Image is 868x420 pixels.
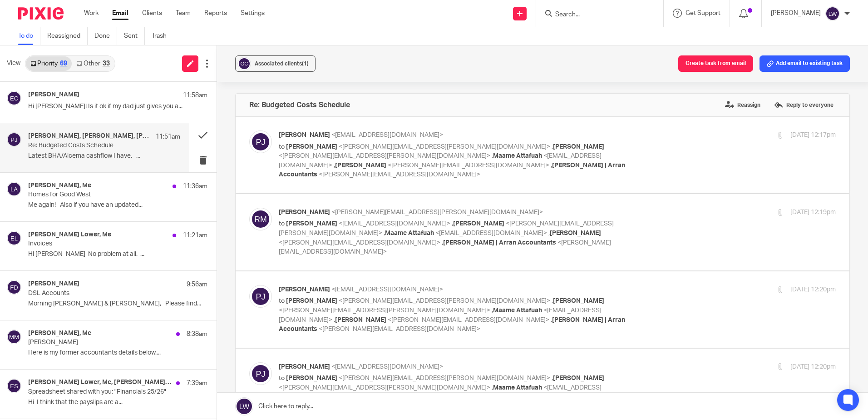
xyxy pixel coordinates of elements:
[28,240,172,248] p: Invoices
[28,330,91,337] h4: [PERSON_NAME], Me
[279,240,440,246] span: <[PERSON_NAME][EMAIL_ADDRESS][DOMAIN_NAME]>
[551,317,552,323] span: ,
[335,162,386,169] span: [PERSON_NAME]
[18,27,40,45] a: To do
[7,260,108,306] img: inbox
[790,362,836,372] p: [DATE] 12:20pm
[385,230,434,236] span: Maame Attafuah
[183,231,207,240] p: 11:21am
[331,364,443,370] span: <[EMAIL_ADDRESS][DOMAIN_NAME]>
[279,220,285,227] span: to
[552,144,553,150] span: ,
[790,208,836,217] p: [DATE] 12:19pm
[452,220,453,227] span: ,
[28,399,207,406] p: Hi I think that the payslips are a...
[771,9,821,18] p: [PERSON_NAME]
[279,375,285,381] span: to
[7,231,21,245] img: svg%3E
[7,197,107,204] span: Business and Finance Manager
[7,182,21,196] img: svg%3E
[772,98,836,112] label: Reply to everyone
[47,27,88,45] a: Reassigned
[825,6,840,21] img: svg%3E
[28,339,172,346] p: [PERSON_NAME]
[28,132,151,140] h4: [PERSON_NAME], [PERSON_NAME], [PERSON_NAME]
[7,132,21,147] img: svg%3E
[28,231,111,239] h4: [PERSON_NAME] Lower, Me
[492,153,493,159] span: ,
[28,379,172,386] h4: [PERSON_NAME] Lower, Me, [PERSON_NAME] Lower (via Google Sheets)
[249,362,272,385] img: svg%3E
[334,317,335,323] span: ,
[331,286,443,293] span: <[EMAIL_ADDRESS][DOMAIN_NAME]>
[28,201,207,209] p: Me again! Also if you have an updated...
[28,290,172,297] p: DSL Accounts
[152,27,173,45] a: Trash
[339,298,550,304] span: <[PERSON_NAME][EMAIL_ADDRESS][PERSON_NAME][DOMAIN_NAME]>
[388,317,549,323] span: <[PERSON_NAME][EMAIL_ADDRESS][DOMAIN_NAME]>
[302,61,309,66] span: (1)
[237,57,251,70] img: svg%3E
[7,91,21,105] img: svg%3E
[493,307,542,314] span: Maame Attafuah
[554,11,636,19] input: Search
[235,55,316,72] button: Associated clients(1)
[453,220,504,227] span: [PERSON_NAME]
[279,153,602,169] span: <[EMAIL_ADDRESS][DOMAIN_NAME]>
[84,9,99,18] a: Work
[723,98,763,112] label: Reassign
[255,61,309,66] span: Associated clients
[790,285,836,295] p: [DATE] 12:20pm
[26,56,72,71] a: Priority69
[7,252,52,259] span: 0203 962 9009
[339,144,550,150] span: <[PERSON_NAME][EMAIL_ADDRESS][PERSON_NAME][DOMAIN_NAME]>
[279,298,285,304] span: to
[384,230,385,236] span: ,
[142,9,162,18] a: Clients
[176,9,191,18] a: Team
[443,240,556,246] span: [PERSON_NAME] | Arran Accountants
[7,187,63,195] span: [PERSON_NAME]
[279,209,330,215] span: [PERSON_NAME]
[249,208,272,230] img: svg%3E
[28,142,150,150] p: Re: Budgeted Costs Schedule
[187,330,207,339] p: 8:38am
[331,132,443,138] span: <[EMAIL_ADDRESS][DOMAIN_NAME]>
[790,130,836,140] p: [DATE] 12:17pm
[241,9,265,18] a: Settings
[7,243,78,250] span: [URL][DOMAIN_NAME]
[492,307,493,314] span: ,
[279,144,285,150] span: to
[553,298,604,304] span: [PERSON_NAME]
[286,220,337,227] span: [PERSON_NAME]
[552,375,553,381] span: ,
[187,379,207,388] p: 7:39am
[319,326,480,332] span: <[PERSON_NAME][EMAIL_ADDRESS][DOMAIN_NAME]>
[279,132,330,138] span: [PERSON_NAME]
[492,385,493,391] span: ,
[335,317,386,323] span: [PERSON_NAME]
[286,144,337,150] span: [PERSON_NAME]
[249,100,350,110] h4: Re: Budgeted Costs Schedule
[339,375,550,381] span: <[PERSON_NAME][EMAIL_ADDRESS][PERSON_NAME][DOMAIN_NAME]>
[493,385,542,391] span: Maame Attafuah
[124,27,145,45] a: Sent
[279,385,490,391] span: <[PERSON_NAME][EMAIL_ADDRESS][PERSON_NAME][DOMAIN_NAME]>
[60,60,67,67] div: 69
[286,298,337,304] span: [PERSON_NAME]
[187,280,207,289] p: 9:56am
[279,364,330,370] span: [PERSON_NAME]
[435,230,547,236] span: <[EMAIL_ADDRESS][DOMAIN_NAME]>
[183,182,207,191] p: 11:36am
[28,152,180,160] p: Latest BHA/Alcema cashflow I have. ...
[551,162,552,169] span: ,
[339,220,450,227] span: <[EMAIL_ADDRESS][DOMAIN_NAME]>
[7,330,21,344] img: svg%3E
[103,60,110,67] div: 33
[552,298,553,304] span: ,
[550,230,601,236] span: [PERSON_NAME]
[7,59,20,68] span: View
[388,162,549,169] span: <[PERSON_NAME][EMAIL_ADDRESS][DOMAIN_NAME]>
[183,91,207,100] p: 11:58am
[493,153,542,159] span: Maame Attafuah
